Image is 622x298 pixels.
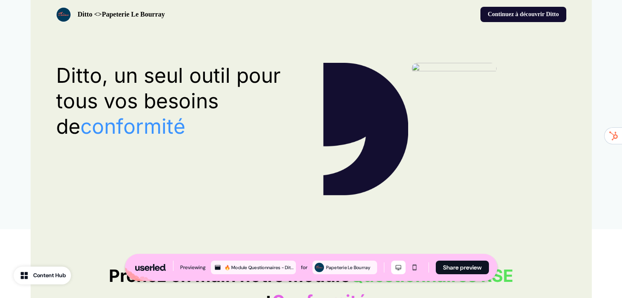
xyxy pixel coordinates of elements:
[436,261,489,274] button: Share preview
[301,263,307,272] div: for
[350,265,513,286] span: Questionnaires RSE
[480,7,566,22] button: Continuez à découvrir Ditto
[80,114,185,139] span: conformité
[391,261,406,274] button: Desktop mode
[224,264,294,271] div: 🔥 Module Questionnaires - Ditto 🔥
[33,271,66,280] div: Content Hub
[180,263,206,272] div: Previewing
[56,63,299,139] p: Ditto, un seul outil pour tous vos besoins de
[14,267,71,284] button: Content Hub
[326,264,375,271] div: Papeterie Le Bourray
[78,11,165,18] strong: Ditto <>Papeterie Le Bourray
[407,261,422,274] button: Mobile mode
